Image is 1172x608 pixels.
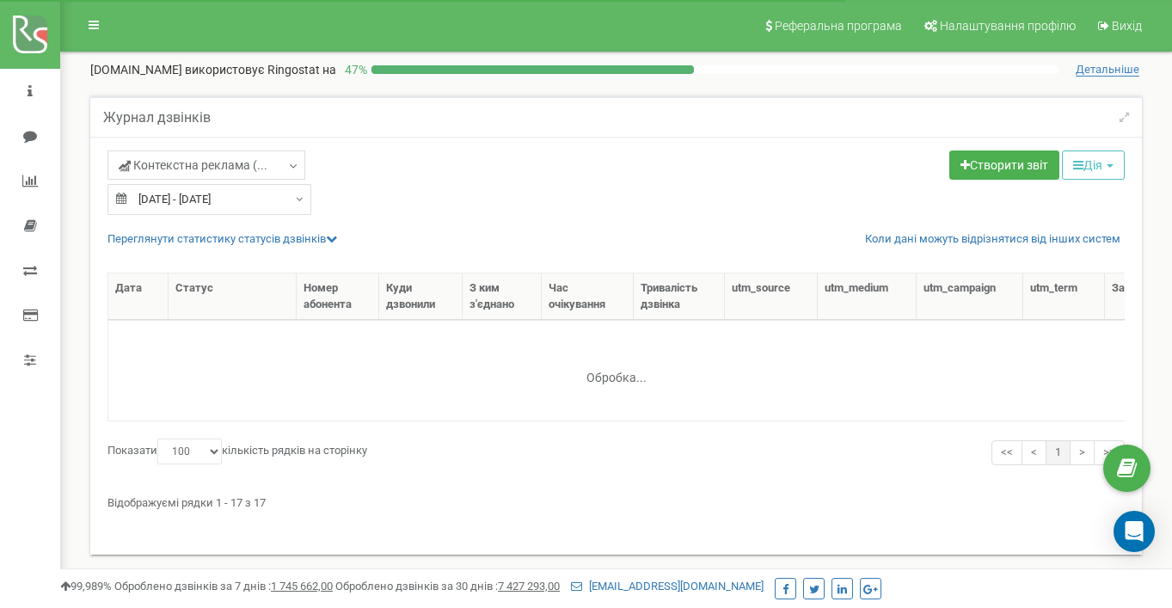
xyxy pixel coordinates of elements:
p: [DOMAIN_NAME] [90,61,336,78]
p: 47 % [336,61,371,78]
a: << [991,440,1022,465]
a: Контекстна реклама (... [107,150,305,180]
th: utm_mеdium [818,273,917,320]
span: Налаштування профілю [940,19,1076,33]
span: Вихід [1112,19,1142,33]
div: Обробка... [509,357,724,383]
th: Час очікування [542,273,634,320]
button: Дія [1062,150,1125,180]
a: >> [1094,440,1125,465]
select: Показатикількість рядків на сторінку [157,439,222,464]
a: > [1070,440,1095,465]
a: < [1022,440,1046,465]
span: Реферальна програма [775,19,902,33]
a: Створити звіт [949,150,1059,180]
u: 7 427 293,00 [498,580,560,593]
a: Коли дані можуть відрізнятися вiд інших систем [865,231,1120,248]
th: utm_sourcе [725,273,817,320]
a: 1 [1046,440,1071,465]
th: Номер абонента [297,273,379,320]
span: Контекстна реклама (... [119,157,267,174]
h5: Журнал дзвінків [103,110,211,126]
u: 1 745 662,00 [271,580,333,593]
div: Open Intercom Messenger [1114,511,1155,552]
th: utm_tеrm [1023,273,1105,320]
a: Переглянути статистику статусів дзвінків [107,232,337,245]
img: ringostat logo [13,15,47,53]
span: Детальніше [1076,63,1139,77]
span: 99,989% [60,580,112,593]
th: Дата [108,273,169,320]
th: З ким з'єднано [463,273,542,320]
a: [EMAIL_ADDRESS][DOMAIN_NAME] [571,580,764,593]
span: Оброблено дзвінків за 7 днів : [114,580,333,593]
th: Тривалість дзвінка [634,273,726,320]
label: Показати кількість рядків на сторінку [107,439,367,464]
th: Статус [169,273,297,320]
th: Куди дзвонили [379,273,463,320]
span: Оброблено дзвінків за 30 днів : [335,580,560,593]
span: використовує Ringostat на [185,63,336,77]
th: utm_cаmpaign [917,273,1024,320]
div: Відображуємі рядки 1 - 17 з 17 [107,488,1125,512]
